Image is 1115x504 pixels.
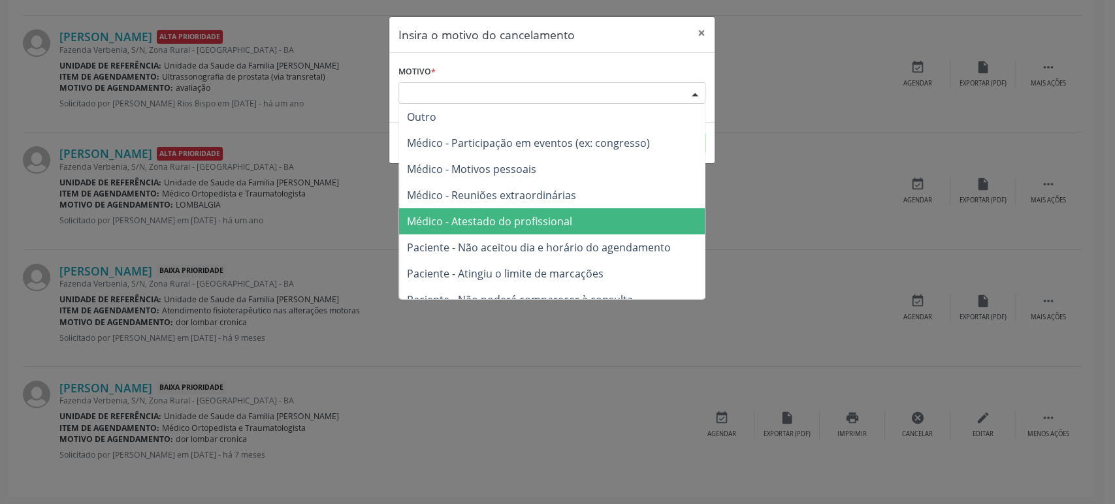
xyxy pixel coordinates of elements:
[407,240,671,255] span: Paciente - Não aceitou dia e horário do agendamento
[398,26,575,43] h5: Insira o motivo do cancelamento
[398,62,436,82] label: Motivo
[407,214,572,228] span: Médico - Atestado do profissional
[407,188,576,202] span: Médico - Reuniões extraordinárias
[407,162,536,176] span: Médico - Motivos pessoais
[407,136,650,150] span: Médico - Participação em eventos (ex: congresso)
[407,110,436,124] span: Outro
[688,17,715,49] button: Close
[407,292,633,307] span: Paciente - Não poderá comparecer à consulta
[407,266,604,281] span: Paciente - Atingiu o limite de marcações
